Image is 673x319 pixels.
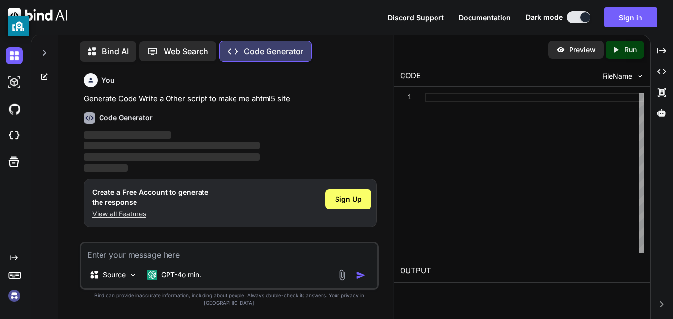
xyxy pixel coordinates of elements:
p: Preview [569,45,596,55]
p: Generate Code Write a Other script to make me ahtml5 site [84,93,377,105]
span: Discord Support [388,13,444,22]
img: githubDark [6,101,23,117]
button: Discord Support [388,12,444,23]
img: darkAi-studio [6,74,23,91]
h2: OUTPUT [394,259,650,283]
p: Bind AI [102,45,129,57]
span: ‌ [84,153,260,161]
img: cloudideIcon [6,127,23,144]
p: Web Search [164,45,208,57]
h6: You [101,75,115,85]
p: Code Generator [244,45,303,57]
p: Source [103,270,126,280]
div: CODE [400,71,421,82]
span: Documentation [459,13,511,22]
button: Documentation [459,12,511,23]
p: Bind can provide inaccurate information, including about people. Always double-check its answers.... [80,292,379,307]
button: privacy banner [8,16,29,36]
img: preview [556,45,565,54]
img: GPT-4o mini [147,270,157,280]
span: FileName [602,71,632,81]
span: ‌ [84,142,260,149]
img: attachment [336,269,348,281]
h1: Create a Free Account to generate the response [92,187,208,207]
span: ‌ [84,131,172,139]
img: signin [6,287,23,304]
img: Pick Models [129,271,137,279]
img: Bind AI [8,8,67,23]
span: ‌ [84,164,128,172]
p: Run [624,45,637,55]
p: GPT-4o min.. [161,270,203,280]
img: chevron down [636,72,644,80]
p: View all Features [92,209,208,219]
span: Sign Up [335,194,362,204]
img: icon [356,270,366,280]
h6: Code Generator [99,113,153,123]
button: Sign in [604,7,657,27]
div: 1 [400,93,412,102]
span: Dark mode [526,12,563,22]
img: darkChat [6,47,23,64]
